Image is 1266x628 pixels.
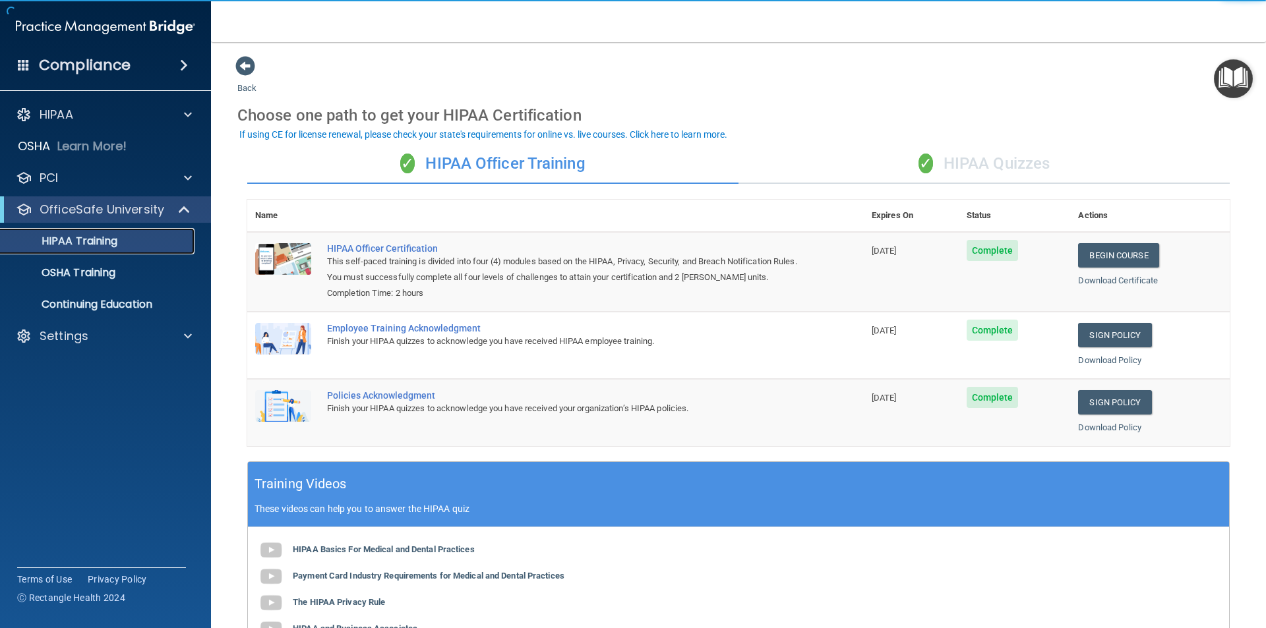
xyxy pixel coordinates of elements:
[16,14,195,40] img: PMB logo
[327,285,798,301] div: Completion Time: 2 hours
[400,154,415,173] span: ✓
[293,597,385,607] b: The HIPAA Privacy Rule
[237,128,729,141] button: If using CE for license renewal, please check your state's requirements for online vs. live cours...
[1070,200,1230,232] th: Actions
[258,537,284,563] img: gray_youtube_icon.38fcd6cc.png
[327,401,798,416] div: Finish your HIPAA quizzes to acknowledge you have received your organization’s HIPAA policies.
[327,254,798,285] div: This self-paced training is divided into four (4) modules based on the HIPAA, Privacy, Security, ...
[293,544,475,554] b: HIPAA Basics For Medical and Dental Practices
[738,144,1230,184] div: HIPAA Quizzes
[40,328,88,344] p: Settings
[255,503,1222,514] p: These videos can help you to answer the HIPAA quiz
[967,240,1019,261] span: Complete
[40,107,73,123] p: HIPAA
[872,393,897,403] span: [DATE]
[247,144,738,184] div: HIPAA Officer Training
[864,200,959,232] th: Expires On
[327,323,798,333] div: Employee Training Acknowledgment
[239,130,727,139] div: If using CE for license renewal, please check your state's requirements for online vs. live cours...
[1078,243,1159,268] a: Begin Course
[237,67,256,93] a: Back
[872,246,897,256] span: [DATE]
[293,571,564,581] b: Payment Card Industry Requirements for Medical and Dental Practices
[258,563,284,590] img: gray_youtube_icon.38fcd6cc.png
[18,138,51,154] p: OSHA
[237,96,1240,134] div: Choose one path to get your HIPAA Certification
[247,200,319,232] th: Name
[88,573,147,586] a: Privacy Policy
[16,107,192,123] a: HIPAA
[1078,323,1151,347] a: Sign Policy
[1038,534,1250,587] iframe: Drift Widget Chat Controller
[327,243,798,254] a: HIPAA Officer Certification
[16,328,192,344] a: Settings
[872,326,897,335] span: [DATE]
[967,387,1019,408] span: Complete
[959,200,1071,232] th: Status
[40,170,58,186] p: PCI
[17,591,125,604] span: Ⓒ Rectangle Health 2024
[17,573,72,586] a: Terms of Use
[967,320,1019,341] span: Complete
[1078,275,1158,285] a: Download Certificate
[1078,355,1141,365] a: Download Policy
[258,590,284,616] img: gray_youtube_icon.38fcd6cc.png
[16,170,192,186] a: PCI
[1078,422,1141,432] a: Download Policy
[327,390,798,401] div: Policies Acknowledgment
[39,56,131,74] h4: Compliance
[9,235,117,248] p: HIPAA Training
[16,202,191,217] a: OfficeSafe University
[1078,390,1151,414] a: Sign Policy
[255,472,347,496] h5: Training Videos
[57,138,127,154] p: Learn More!
[9,298,189,311] p: Continuing Education
[327,333,798,349] div: Finish your HIPAA quizzes to acknowledge you have received HIPAA employee training.
[919,154,933,173] span: ✓
[40,202,164,217] p: OfficeSafe University
[1214,59,1253,98] button: Open Resource Center
[9,266,115,279] p: OSHA Training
